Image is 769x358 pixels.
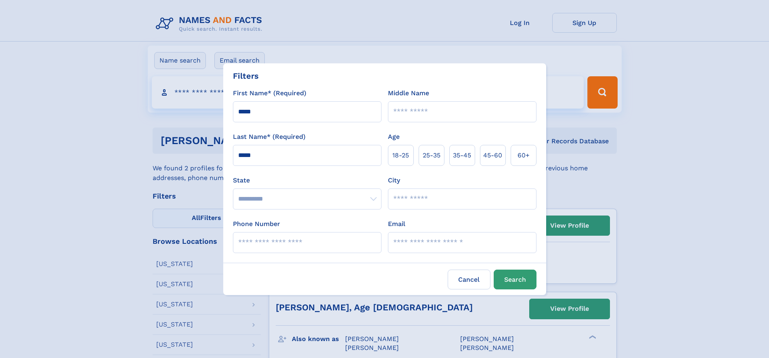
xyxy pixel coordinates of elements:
[494,270,536,289] button: Search
[483,151,502,160] span: 45‑60
[388,88,429,98] label: Middle Name
[233,88,306,98] label: First Name* (Required)
[388,132,400,142] label: Age
[392,151,409,160] span: 18‑25
[388,176,400,185] label: City
[518,151,530,160] span: 60+
[233,219,280,229] label: Phone Number
[233,132,306,142] label: Last Name* (Required)
[388,219,405,229] label: Email
[233,176,381,185] label: State
[423,151,440,160] span: 25‑35
[453,151,471,160] span: 35‑45
[448,270,490,289] label: Cancel
[233,70,259,82] div: Filters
